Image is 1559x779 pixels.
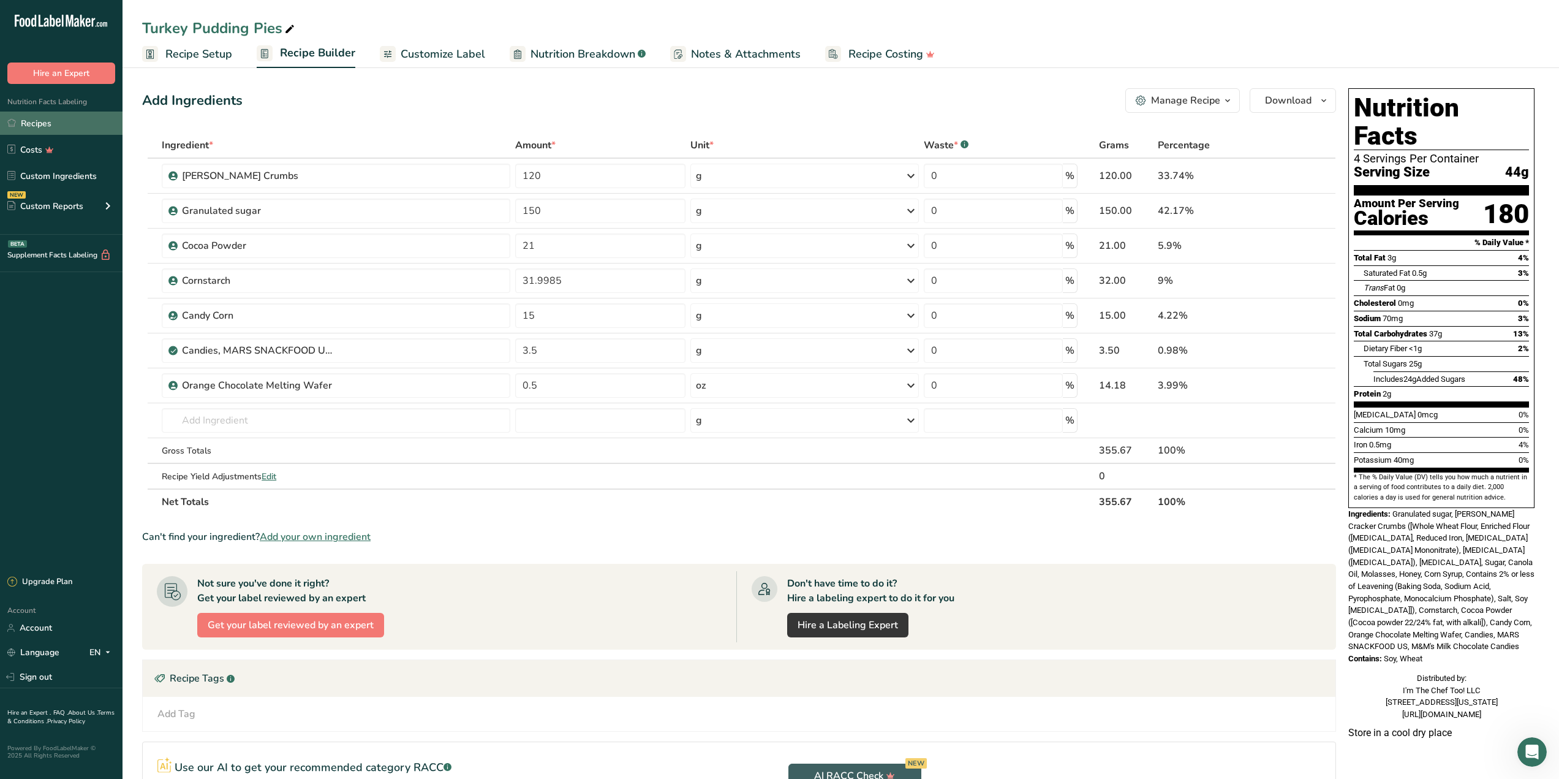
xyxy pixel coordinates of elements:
[142,91,243,111] div: Add Ingredients
[1513,374,1529,384] span: 48%
[1354,165,1430,180] span: Serving Size
[1518,314,1529,323] span: 3%
[162,408,510,433] input: Add Ingredient
[696,413,702,428] div: g
[696,343,702,358] div: g
[182,378,335,393] div: Orange Chocolate Melting Wafer
[7,642,59,663] a: Language
[670,40,801,68] a: Notes & Attachments
[1385,425,1405,435] span: 10mg
[1387,253,1396,262] span: 3g
[7,745,115,759] div: Powered By FoodLabelMaker © 2025 All Rights Reserved
[8,240,27,248] div: BETA
[1099,273,1153,288] div: 32.00
[787,576,954,606] div: Don't have time to do it? Hire a labeling expert to do it for you
[7,709,115,726] a: Terms & Conditions .
[696,273,702,288] div: g
[1354,389,1381,398] span: Protein
[7,576,72,588] div: Upgrade Plan
[1155,488,1273,514] th: 100%
[1354,153,1529,165] div: 4 Servings Per Container
[1518,253,1529,262] span: 4%
[1354,198,1459,210] div: Amount Per Serving
[1158,273,1270,288] div: 9%
[262,471,276,482] span: Edit
[691,46,801,63] span: Notes & Attachments
[1483,198,1529,230] div: 180
[1348,654,1382,663] span: Contains:
[47,717,85,726] a: Privacy Policy
[257,39,355,69] a: Recipe Builder
[197,576,366,606] div: Not sure you've done it right? Get your label reviewed by an expert
[68,709,97,717] a: About Us .
[7,191,26,199] div: NEW
[1099,138,1129,153] span: Grams
[1099,343,1153,358] div: 3.50
[1250,88,1336,113] button: Download
[696,238,702,253] div: g
[696,203,702,218] div: g
[1158,443,1270,458] div: 100%
[1354,314,1381,323] span: Sodium
[1518,298,1529,308] span: 0%
[1348,726,1534,740] p: Store in a cool dry place
[1151,93,1220,108] div: Manage Recipe
[142,40,232,68] a: Recipe Setup
[1519,410,1529,419] span: 0%
[1364,283,1395,292] span: Fat
[182,203,335,218] div: Granulated sugar
[696,308,702,323] div: g
[1354,210,1459,227] div: Calories
[7,200,83,213] div: Custom Reports
[162,138,213,153] span: Ingredient
[905,758,927,769] div: NEW
[1417,410,1438,419] span: 0mcg
[1364,268,1410,278] span: Saturated Fat
[197,613,384,637] button: Get your label reviewed by an expert
[143,660,1335,697] div: Recipe Tags
[1383,389,1391,398] span: 2g
[1505,165,1529,180] span: 44g
[1517,737,1547,767] iframe: Intercom live chat
[510,40,646,68] a: Nutrition Breakdown
[1373,374,1465,384] span: Includes Added Sugars
[53,709,68,717] a: FAQ .
[1518,344,1529,353] span: 2%
[182,169,335,183] div: [PERSON_NAME] Crumbs
[1364,344,1407,353] span: Dietary Fiber
[1397,283,1405,292] span: 0g
[1412,268,1427,278] span: 0.5g
[182,308,335,323] div: Candy Corn
[142,17,297,39] div: Turkey Pudding Pies
[1348,509,1391,519] span: Ingredients:
[1429,329,1442,338] span: 37g
[280,45,355,61] span: Recipe Builder
[1518,268,1529,278] span: 3%
[1369,440,1391,449] span: 0.5mg
[696,378,706,393] div: oz
[165,46,232,63] span: Recipe Setup
[1158,343,1270,358] div: 0.98%
[1158,378,1270,393] div: 3.99%
[848,46,923,63] span: Recipe Costing
[1519,440,1529,449] span: 4%
[182,238,335,253] div: Cocoa Powder
[1364,283,1384,292] i: Trans
[515,138,556,153] span: Amount
[1409,344,1422,353] span: <1g
[1354,440,1367,449] span: Iron
[1099,203,1153,218] div: 150.00
[1384,654,1422,663] span: Soy, Wheat
[924,138,968,153] div: Waste
[825,40,935,68] a: Recipe Costing
[182,273,335,288] div: Cornstarch
[1354,410,1416,419] span: [MEDICAL_DATA]
[1099,469,1153,484] div: 0
[1519,425,1529,435] span: 0%
[157,707,195,721] div: Add Tag
[1348,509,1534,652] span: Granulated sugar, [PERSON_NAME] Cracker Crumbs ([Whole Wheat Flour, Enriched Flour ([MEDICAL_DATA...
[1403,374,1416,384] span: 24g
[1099,308,1153,323] div: 15.00
[1383,314,1403,323] span: 70mg
[1354,329,1427,338] span: Total Carbohydrates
